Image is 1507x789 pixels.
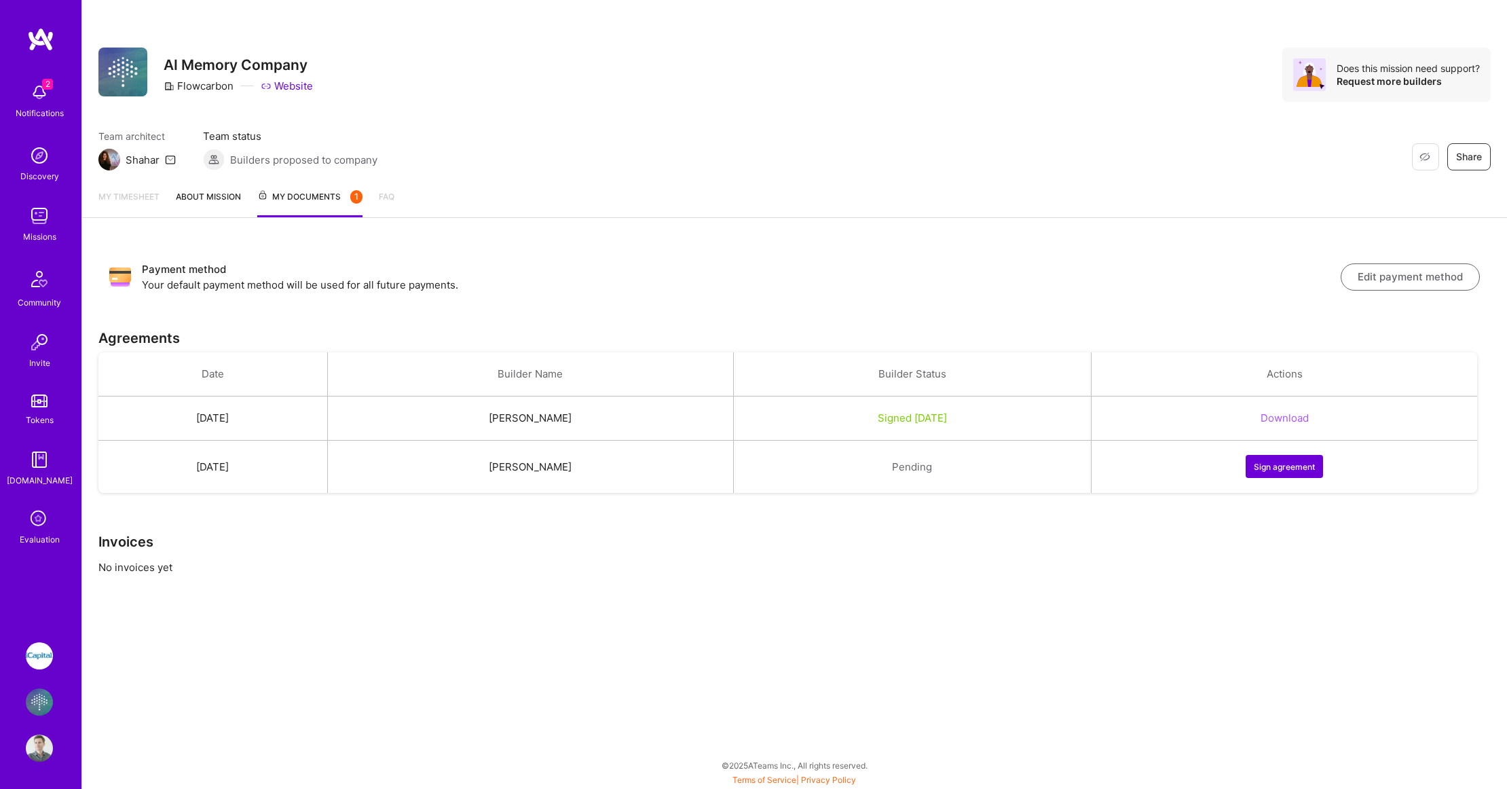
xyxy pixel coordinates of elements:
img: bell [26,79,53,106]
span: 2 [42,79,53,90]
i: icon Mail [165,154,176,165]
div: Tokens [26,413,54,427]
td: [DATE] [98,397,327,441]
img: Team Architect [98,149,120,170]
img: teamwork [26,202,53,230]
div: Flowcarbon [164,79,234,93]
button: Share [1447,143,1491,170]
h3: Payment method [142,261,1341,278]
a: FAQ [379,189,394,217]
h3: AI Memory Company [164,56,313,73]
img: Payment method [109,266,131,288]
img: iCapital: Build and maintain RESTful API [26,642,53,669]
span: | [732,775,856,785]
div: Discovery [20,169,59,183]
div: © 2025 ATeams Inc., All rights reserved. [81,748,1507,782]
h3: Invoices [98,534,1491,550]
img: logo [27,27,54,52]
button: Edit payment method [1341,263,1480,291]
td: [PERSON_NAME] [327,441,733,494]
div: Invite [29,356,50,370]
a: Website [261,79,313,93]
span: Team status [203,129,377,143]
span: Team architect [98,129,176,143]
button: Sign agreement [1246,455,1323,478]
img: User Avatar [26,735,53,762]
a: About Mission [176,189,241,217]
td: [PERSON_NAME] [327,397,733,441]
a: iCapital: Build and maintain RESTful API [22,642,56,669]
img: Invite [26,329,53,356]
h3: Agreements [98,330,1491,346]
a: My timesheet [98,189,160,217]
div: Missions [23,230,56,244]
div: Notifications [16,106,64,120]
a: Flowcarbon: AI Memory Company [22,689,56,716]
div: Request more builders [1337,75,1480,88]
a: My Documents1 [257,189,362,217]
div: 1 [350,190,362,204]
img: tokens [31,395,48,407]
p: No invoices yet [98,560,1491,574]
th: Actions [1092,352,1477,397]
td: [DATE] [98,441,327,494]
i: icon CompanyGray [164,81,174,92]
div: Pending [750,460,1075,474]
div: Community [18,295,61,310]
i: icon EyeClosed [1419,151,1430,162]
img: discovery [26,142,53,169]
img: Community [23,263,56,295]
span: Share [1456,150,1482,164]
th: Builder Status [733,352,1092,397]
a: User Avatar [22,735,56,762]
div: Evaluation [20,532,60,547]
i: icon SelectionTeam [26,507,52,532]
div: Does this mission need support? [1337,62,1480,75]
div: Shahar [126,153,160,167]
th: Date [98,352,327,397]
span: My Documents [257,189,362,204]
div: Signed [DATE] [750,411,1075,425]
img: guide book [26,446,53,473]
a: Privacy Policy [801,775,856,785]
th: Builder Name [327,352,733,397]
div: [DOMAIN_NAME] [7,473,73,488]
p: Your default payment method will be used for all future payments. [142,278,1341,292]
span: Builders proposed to company [230,153,377,167]
img: Flowcarbon: AI Memory Company [26,689,53,716]
img: Company Logo [98,48,147,96]
img: Builders proposed to company [203,149,225,170]
img: Avatar [1293,58,1326,91]
button: Download [1261,411,1309,425]
a: Terms of Service [732,775,796,785]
